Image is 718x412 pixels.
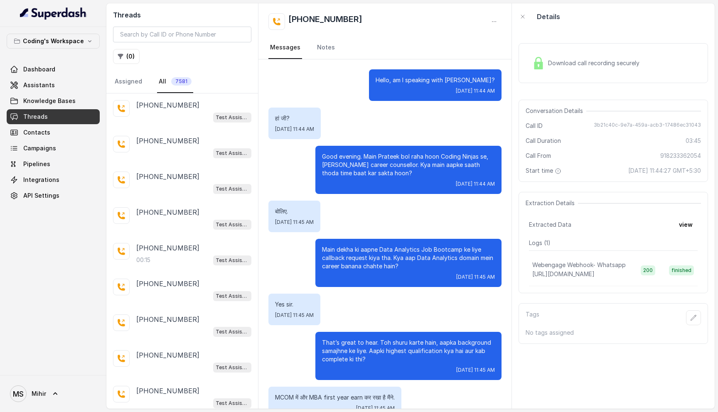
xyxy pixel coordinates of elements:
[136,136,199,146] p: [PHONE_NUMBER]
[7,125,100,140] a: Contacts
[526,329,701,337] p: No tags assigned
[216,399,249,407] p: Test Assistant-3
[216,185,249,193] p: Test Assistant-3
[322,338,495,363] p: That’s great to hear. Toh shuru karte hain, aapka background samajhne ke liye. Aapki highest qual...
[136,243,199,253] p: [PHONE_NUMBER]
[526,122,543,130] span: Call ID
[136,100,199,110] p: [PHONE_NUMBER]
[275,126,314,132] span: [DATE] 11:44 AM
[32,390,46,398] span: Mihir
[23,36,84,46] p: Coding's Workspace
[7,62,100,77] a: Dashboard
[456,274,495,280] span: [DATE] 11:45 AM
[7,157,100,172] a: Pipelines
[7,141,100,156] a: Campaigns
[7,172,100,187] a: Integrations
[641,265,655,275] span: 200
[136,386,199,396] p: [PHONE_NUMBER]
[275,219,314,226] span: [DATE] 11:45 AM
[23,97,76,105] span: Knowledge Bases
[23,160,50,168] span: Pipelines
[216,363,249,372] p: Test Assistant-3
[322,152,495,177] p: Good evening. Main Prateek bol raha hoon Coding Ninjas se, [PERSON_NAME] career counsellor. Kya m...
[23,128,50,137] span: Contacts
[113,71,144,93] a: Assigned
[268,37,302,59] a: Messages
[674,217,698,232] button: view
[275,207,314,216] p: बोलिए.
[275,300,314,309] p: Yes sir.
[157,71,193,93] a: All7581
[7,188,100,203] a: API Settings
[216,149,249,157] p: Test Assistant-3
[113,71,251,93] nav: Tabs
[23,176,59,184] span: Integrations
[7,109,100,124] a: Threads
[13,390,24,398] text: MS
[216,328,249,336] p: Test Assistant-3
[23,65,55,74] span: Dashboard
[268,37,502,59] nav: Tabs
[23,81,55,89] span: Assistants
[628,167,701,175] span: [DATE] 11:44:27 GMT+5:30
[376,76,495,84] p: Hello, am I speaking with [PERSON_NAME]?
[23,113,48,121] span: Threads
[113,27,251,42] input: Search by Call ID or Phone Number
[660,152,701,160] span: 918233362054
[669,265,694,275] span: finished
[532,261,626,269] p: Webengage Webhook- Whatsapp
[7,34,100,49] button: Coding's Workspace
[113,49,140,64] button: (0)
[171,77,192,86] span: 7581
[526,137,561,145] span: Call Duration
[216,292,249,300] p: Test Assistant-3
[136,350,199,360] p: [PHONE_NUMBER]
[7,78,100,93] a: Assistants
[526,310,539,325] p: Tags
[136,172,199,181] p: [PHONE_NUMBER]
[7,93,100,108] a: Knowledge Bases
[315,37,337,59] a: Notes
[136,256,150,264] p: 00:15
[136,279,199,289] p: [PHONE_NUMBER]
[526,167,563,175] span: Start time
[216,221,249,229] p: Test Assistant-3
[548,59,643,67] span: Download call recording securely
[136,314,199,324] p: [PHONE_NUMBER]
[532,270,595,277] span: [URL][DOMAIN_NAME]
[136,207,199,217] p: [PHONE_NUMBER]
[356,405,395,412] span: [DATE] 11:45 AM
[686,137,701,145] span: 03:45
[23,191,59,200] span: API Settings
[526,107,586,115] span: Conversation Details
[113,10,251,20] h2: Threads
[537,12,560,22] p: Details
[456,367,495,373] span: [DATE] 11:45 AM
[532,57,545,69] img: Lock Icon
[275,312,314,319] span: [DATE] 11:45 AM
[20,7,87,20] img: light.svg
[275,393,395,402] p: MCOM में और MBA first year earn कर रखा है मैंने.
[288,13,362,30] h2: [PHONE_NUMBER]
[216,113,249,122] p: Test Assistant-3
[275,114,314,123] p: हां जी?
[456,88,495,94] span: [DATE] 11:44 AM
[526,199,578,207] span: Extraction Details
[322,245,495,270] p: Main dekha ki aapne Data Analytics Job Bootcamp ke liye callback request kiya tha. Kya aap Data A...
[7,382,100,405] a: Mihir
[529,239,698,247] p: Logs ( 1 )
[529,221,571,229] span: Extracted Data
[456,181,495,187] span: [DATE] 11:44 AM
[594,122,701,130] span: 3b21c40c-9e7a-459a-acb3-17486ec31043
[216,256,249,265] p: Test Assistant-3
[526,152,551,160] span: Call From
[23,144,56,152] span: Campaigns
